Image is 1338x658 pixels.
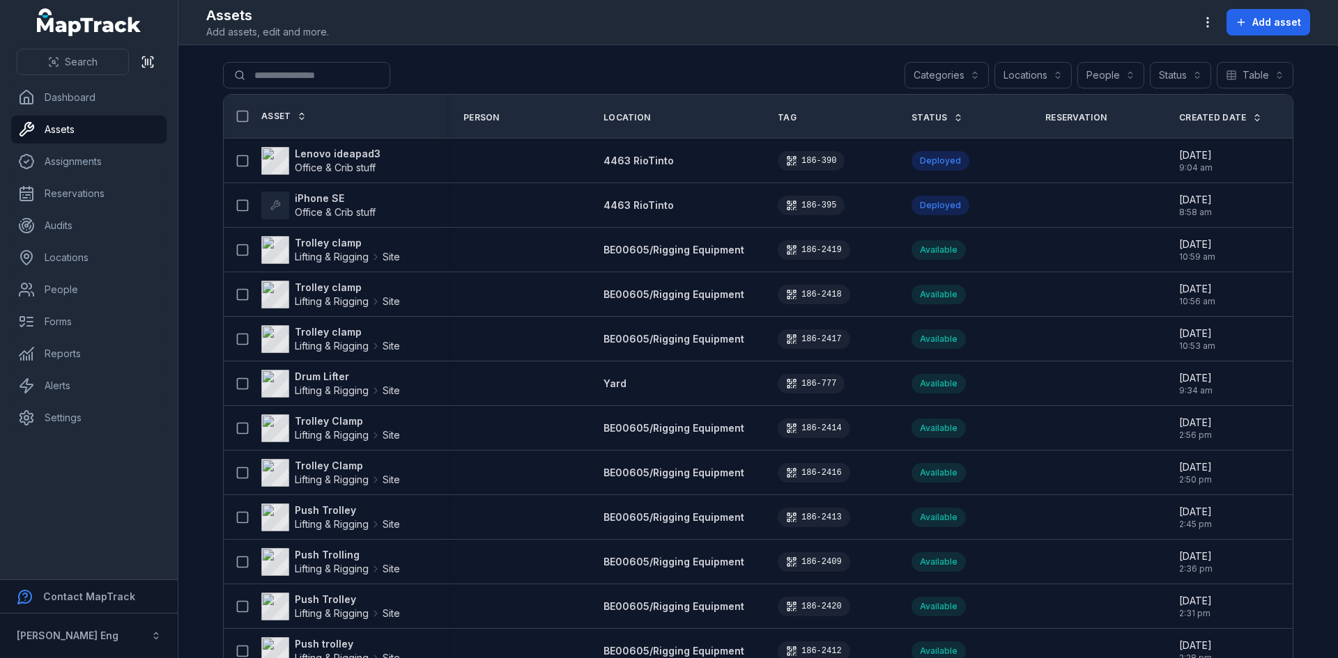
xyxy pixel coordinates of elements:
strong: Drum Lifter [295,370,400,384]
strong: Push Trolley [295,503,400,517]
span: Lifting & Rigging [295,295,369,308]
a: Reservations [11,180,167,207]
span: [DATE] [1179,371,1213,385]
span: Office & Crib stuff [295,206,376,218]
button: Search [17,49,129,75]
div: Available [912,508,966,527]
time: 8/21/2025, 10:59:24 AM [1179,237,1215,263]
strong: Trolley clamp [295,281,400,295]
span: Yard [603,377,626,389]
a: Trolley ClampLifting & RiggingSite [261,414,400,442]
a: Trolley ClampLifting & RiggingSite [261,459,400,487]
span: Lifting & Rigging [295,473,369,487]
a: Locations [11,244,167,272]
span: [DATE] [1179,327,1215,340]
time: 8/19/2025, 2:45:04 PM [1179,505,1212,530]
a: Yard [603,377,626,391]
a: Dashboard [11,84,167,111]
div: 186-2409 [778,552,850,572]
a: Push TrolleyLifting & RiggingSite [261,503,400,531]
span: Site [383,339,400,353]
div: Available [912,418,966,438]
span: Lifting & Rigging [295,384,369,398]
span: Site [383,473,400,487]
span: 4463 RioTinto [603,199,674,211]
span: BE00605/Rigging Equipment [603,645,744,657]
strong: Push trolley [295,637,400,651]
a: Audits [11,212,167,240]
span: [DATE] [1179,639,1212,652]
span: Reservation [1045,112,1107,123]
time: 8/19/2025, 2:56:12 PM [1179,416,1212,441]
span: 8:58 am [1179,207,1212,218]
strong: Push Trolley [295,593,400,606]
span: [DATE] [1179,148,1213,162]
div: Deployed [912,196,969,215]
span: [DATE] [1179,193,1212,207]
span: Person [463,112,500,123]
span: Status [912,112,948,123]
span: BE00605/Rigging Equipment [603,556,744,567]
a: Trolley clampLifting & RiggingSite [261,236,400,264]
div: 186-2417 [778,329,850,349]
a: Trolley clampLifting & RiggingSite [261,281,400,308]
button: Add asset [1226,9,1310,36]
div: 186-2419 [778,240,850,260]
time: 8/21/2025, 10:56:27 AM [1179,282,1215,307]
span: [DATE] [1179,237,1215,251]
strong: Trolley clamp [295,325,400,339]
time: 9/1/2025, 8:58:08 AM [1179,193,1212,218]
span: Created Date [1179,112,1247,123]
span: BE00605/Rigging Equipment [603,467,744,478]
a: BE00605/Rigging Equipment [603,600,744,613]
span: Site [383,517,400,531]
span: 2:31 pm [1179,608,1212,619]
div: Available [912,597,966,616]
div: 186-2420 [778,597,850,616]
a: BE00605/Rigging Equipment [603,288,744,301]
div: Available [912,463,966,483]
span: BE00605/Rigging Equipment [603,244,744,256]
span: BE00605/Rigging Equipment [603,600,744,612]
a: Push TrollingLifting & RiggingSite [261,548,400,576]
span: Asset [261,111,291,122]
a: BE00605/Rigging Equipment [603,243,744,257]
a: Asset [261,111,307,122]
a: Status [912,112,963,123]
span: 2:50 pm [1179,474,1212,485]
div: 186-390 [778,151,845,171]
a: Assets [11,116,167,143]
a: BE00605/Rigging Equipment [603,555,744,569]
span: Search [65,55,98,69]
strong: iPhone SE [295,191,376,205]
span: Tag [778,112,797,123]
a: BE00605/Rigging Equipment [603,510,744,524]
div: 186-2418 [778,285,850,304]
div: Available [912,552,966,572]
button: Locations [994,62,1072,88]
span: 10:56 am [1179,296,1215,307]
strong: Contact MapTrack [43,590,135,602]
a: Alerts [11,372,167,400]
a: People [11,276,167,304]
span: Site [383,428,400,442]
strong: Trolley Clamp [295,459,400,473]
button: Table [1217,62,1293,88]
h2: Assets [206,6,329,25]
span: 2:56 pm [1179,430,1212,441]
span: BE00605/Rigging Equipment [603,333,744,345]
time: 9/1/2025, 9:04:14 AM [1179,148,1213,173]
strong: Trolley Clamp [295,414,400,428]
span: [DATE] [1179,416,1212,430]
span: Add assets, edit and more. [206,25,329,39]
a: BE00605/Rigging Equipment [603,332,744,346]
a: Settings [11,404,167,432]
div: Available [912,329,966,349]
span: 9:34 am [1179,385,1213,396]
span: 2:45 pm [1179,519,1212,530]
span: BE00605/Rigging Equipment [603,422,744,434]
span: Add asset [1252,15,1301,29]
time: 8/20/2025, 9:34:16 AM [1179,371,1213,396]
span: 2:36 pm [1179,563,1213,574]
div: Deployed [912,151,969,171]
